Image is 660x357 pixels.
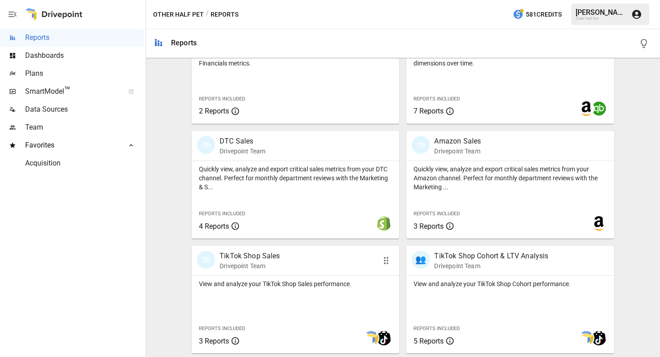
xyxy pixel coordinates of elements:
[526,9,562,20] span: 581 Credits
[414,50,607,68] p: View, analyze and export cohort LTV performance across custom dimensions over time.
[414,222,444,231] span: 3 Reports
[414,337,444,345] span: 5 Reports
[434,251,548,261] p: TikTok Shop Cohort & LTV Analysis
[25,32,144,43] span: Reports
[199,337,229,345] span: 3 Reports
[414,326,460,331] span: Reports Included
[576,17,626,21] div: Other Half Pet
[412,136,430,154] div: 🛍
[414,279,607,288] p: View and analyze your TikTok Shop Cohort performance.
[197,251,215,269] div: 🛍
[434,261,548,270] p: Drivepoint Team
[412,251,430,269] div: 👥
[414,165,607,192] p: Quickly view, analyze and export critical sales metrics from your Amazon channel. Perfect for mon...
[509,6,565,23] button: 581Credits
[220,147,265,156] p: Drivepoint Team
[197,136,215,154] div: 🛍
[414,107,444,115] span: 7 Reports
[199,326,245,331] span: Reports Included
[25,86,119,97] span: SmartModel
[25,122,144,133] span: Team
[592,216,606,231] img: amazon
[25,104,144,115] span: Data Sources
[434,136,481,147] p: Amazon Sales
[576,8,626,17] div: [PERSON_NAME]
[199,211,245,217] span: Reports Included
[25,140,119,151] span: Favorites
[153,9,204,20] button: Other Half Pet
[220,261,280,270] p: Drivepoint Team
[199,222,229,231] span: 4 Reports
[199,107,229,115] span: 2 Reports
[25,50,144,61] span: Dashboards
[199,279,392,288] p: View and analyze your TikTok Shop Sales performance.
[377,216,391,231] img: shopify
[592,101,606,116] img: quickbooks
[579,101,594,116] img: amazon
[592,331,606,345] img: tiktok
[199,165,392,192] p: Quickly view, analyze and export critical sales metrics from your DTC channel. Perfect for monthl...
[220,251,280,261] p: TikTok Shop Sales
[414,211,460,217] span: Reports Included
[206,9,209,20] div: /
[434,147,481,156] p: Drivepoint Team
[199,50,392,68] p: Easily identify strengths and weaknesses for P&L and Cohorted Financials metrics.
[377,331,391,345] img: tiktok
[414,96,460,102] span: Reports Included
[364,331,378,345] img: smart model
[25,68,144,79] span: Plans
[579,331,594,345] img: smart model
[64,85,70,96] span: ™
[25,158,144,169] span: Acquisition
[171,39,197,47] div: Reports
[199,96,245,102] span: Reports Included
[220,136,265,147] p: DTC Sales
